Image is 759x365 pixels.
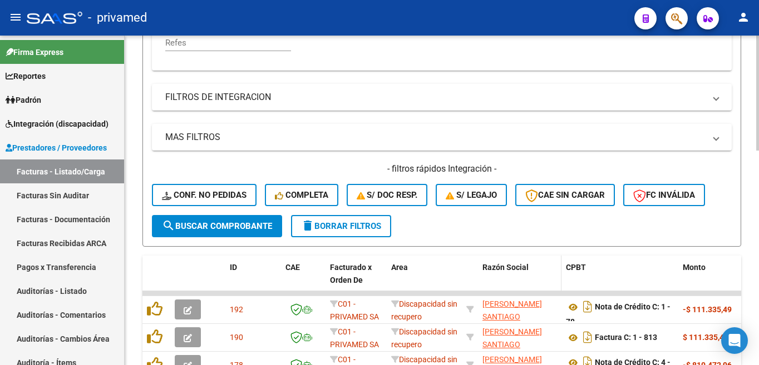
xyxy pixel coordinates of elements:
div: 20407935226 [482,298,557,321]
span: 190 [230,333,243,342]
strong: Nota de Crédito C: 1 - 78 [566,303,671,327]
span: Firma Express [6,46,63,58]
span: ID [230,263,237,272]
button: Completa [265,184,338,206]
span: Padrón [6,94,41,106]
mat-icon: menu [9,11,22,24]
span: Buscar Comprobante [162,221,272,231]
span: FC Inválida [633,190,695,200]
datatable-header-cell: CAE [281,256,326,304]
i: Descargar documento [580,298,595,316]
span: [PERSON_NAME] SANTIAGO [PERSON_NAME] [482,299,542,334]
datatable-header-cell: Monto [678,256,745,304]
mat-icon: person [737,11,750,24]
mat-icon: delete [301,219,314,232]
span: Borrar Filtros [301,221,381,231]
button: S/ Doc Resp. [347,184,428,206]
datatable-header-cell: ID [225,256,281,304]
span: CAE [285,263,300,272]
mat-icon: search [162,219,175,232]
span: Facturado x Orden De [330,263,372,284]
datatable-header-cell: Facturado x Orden De [326,256,387,304]
span: [PERSON_NAME] [482,355,542,364]
span: Reportes [6,70,46,82]
span: S/ Doc Resp. [357,190,418,200]
span: 192 [230,305,243,314]
button: FC Inválida [623,184,705,206]
span: [PERSON_NAME] SANTIAGO [PERSON_NAME] [482,327,542,362]
span: Discapacidad sin recupero [391,299,457,321]
span: Monto [683,263,706,272]
button: S/ legajo [436,184,507,206]
mat-expansion-panel-header: MAS FILTROS [152,124,732,151]
mat-panel-title: MAS FILTROS [165,131,705,143]
span: Area [391,263,408,272]
span: Completa [275,190,328,200]
datatable-header-cell: Area [387,256,462,304]
strong: $ 111.335,49 [683,333,728,342]
span: Discapacidad sin recupero [391,327,457,349]
i: Descargar documento [580,328,595,346]
span: Prestadores / Proveedores [6,142,107,154]
button: CAE SIN CARGAR [515,184,615,206]
span: C01 - PRIVAMED SA [330,299,379,321]
button: Borrar Filtros [291,215,391,237]
span: Integración (discapacidad) [6,118,109,130]
datatable-header-cell: Razón Social [478,256,561,304]
div: 20407935226 [482,326,557,349]
mat-expansion-panel-header: FILTROS DE INTEGRACION [152,84,732,111]
span: Razón Social [482,263,529,272]
h4: - filtros rápidos Integración - [152,163,732,175]
span: S/ legajo [446,190,497,200]
strong: -$ 111.335,49 [683,305,732,314]
mat-panel-title: FILTROS DE INTEGRACION [165,91,705,103]
span: C01 - PRIVAMED SA [330,327,379,349]
datatable-header-cell: CPBT [561,256,678,304]
div: Open Intercom Messenger [721,327,748,354]
span: - privamed [88,6,147,30]
span: CAE SIN CARGAR [525,190,605,200]
button: Conf. no pedidas [152,184,257,206]
span: Conf. no pedidas [162,190,247,200]
strong: Factura C: 1 - 813 [595,333,657,342]
button: Buscar Comprobante [152,215,282,237]
span: CPBT [566,263,586,272]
